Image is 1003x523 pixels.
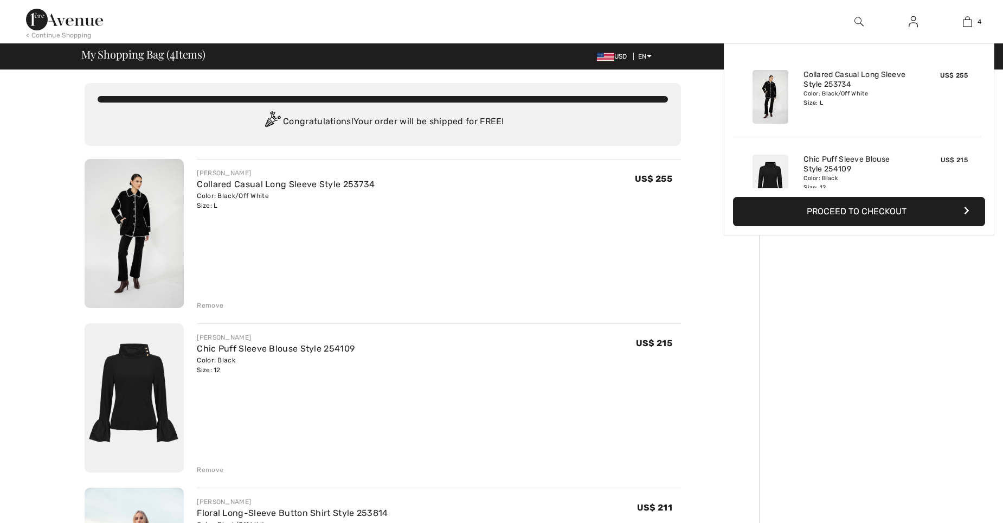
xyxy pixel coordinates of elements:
div: [PERSON_NAME] [197,497,388,507]
button: Proceed to Checkout [733,197,985,226]
span: EN [638,53,652,60]
a: Floral Long-Sleeve Button Shirt Style 253814 [197,508,388,518]
a: Collared Casual Long Sleeve Style 253734 [197,179,375,189]
span: US$ 211 [637,502,672,513]
img: Chic Puff Sleeve Blouse Style 254109 [85,323,184,473]
a: Chic Puff Sleeve Blouse Style 254109 [197,343,355,354]
img: My Bag [963,15,972,28]
div: Color: Black Size: 12 [803,174,910,192]
a: Collared Casual Long Sleeve Style 253734 [803,70,910,90]
img: search the website [854,15,864,28]
a: 4 [941,15,994,28]
span: US$ 215 [636,338,672,348]
img: Congratulation2.svg [261,111,283,133]
div: Color: Black/Off White Size: L [197,191,375,211]
div: Remove [197,465,223,475]
div: Congratulations! Your order will be shipped for FREE! [98,111,668,133]
div: [PERSON_NAME] [197,333,355,342]
span: 4 [978,17,981,27]
div: Color: Black Size: 12 [197,355,355,375]
div: [PERSON_NAME] [197,168,375,178]
img: Chic Puff Sleeve Blouse Style 254109 [753,155,788,208]
span: 4 [170,46,175,60]
span: US$ 215 [941,156,968,164]
div: Color: Black/Off White Size: L [803,90,910,107]
a: Sign In [900,15,927,29]
div: Remove [197,301,223,310]
span: US$ 255 [635,174,672,184]
img: US Dollar [597,53,614,61]
img: My Info [909,15,918,28]
span: USD [597,53,632,60]
img: 1ère Avenue [26,9,103,30]
a: Chic Puff Sleeve Blouse Style 254109 [803,155,910,174]
div: < Continue Shopping [26,30,92,40]
img: Collared Casual Long Sleeve Style 253734 [85,159,184,308]
span: US$ 255 [940,72,968,79]
img: Collared Casual Long Sleeve Style 253734 [753,70,788,124]
span: My Shopping Bag ( Items) [81,49,205,60]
